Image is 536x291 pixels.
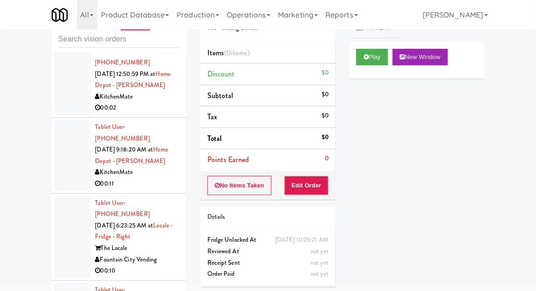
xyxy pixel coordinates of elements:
span: [DATE] 12:50:59 PM at [95,70,156,78]
div: 00:02 [95,102,180,114]
a: Tablet User· [PHONE_NUMBER] [95,198,150,219]
h5: The Vending Corner [207,25,329,32]
div: Fountain City Vending [95,254,180,266]
span: not yet [311,247,329,256]
span: [DATE] 9:18:20 AM at [95,145,153,154]
ng-pluralize: items [231,47,248,58]
div: $0 [322,89,329,100]
span: Tax [207,111,217,122]
div: $0 [322,110,329,122]
span: Total [207,133,222,144]
div: Reviewed At [207,246,329,257]
button: New Window [393,49,448,65]
li: Tablet User· [PHONE_NUMBER][DATE] 9:18:20 AM atHome Depot - [PERSON_NAME]KitchenMate00:11 [52,118,187,194]
li: Tablet User· [PHONE_NUMBER][DATE] 6:23:25 AM atLocale - Fridge - RightThe LocaleFountain City Ven... [52,194,187,281]
div: 00:11 [95,178,180,190]
span: Points Earned [207,154,249,165]
img: Micromart [52,7,68,23]
span: Subtotal [207,90,234,101]
div: Fridge Unlocked At [207,234,329,246]
button: Play [356,49,388,65]
div: [DATE] 10:29:21 AM [275,234,329,246]
div: 00:10 [95,265,180,277]
div: KitchenMate [95,91,180,103]
span: not yet [311,269,329,278]
div: The Locale [95,243,180,254]
span: (0 ) [224,47,250,58]
span: Items [207,47,250,58]
div: Details [207,211,329,223]
div: 0 [325,153,329,164]
a: Home Depot - [PERSON_NAME] [95,145,168,165]
span: Discount [207,69,235,79]
div: Order Paid [207,268,329,280]
input: Search vision orders [59,31,180,48]
button: Edit Order [284,176,329,195]
div: $0 [322,132,329,143]
li: Tablet User· [PHONE_NUMBER][DATE] 12:50:59 PM atHome Depot - [PERSON_NAME]KitchenMate00:02 [52,42,187,118]
span: not yet [311,258,329,267]
button: No Items Taken [207,176,272,195]
span: · [PHONE_NUMBER] [95,122,150,143]
div: $0 [322,67,329,79]
span: [DATE] 6:23:25 AM at [95,221,153,230]
div: KitchenMate [95,167,180,178]
div: Receipt Sent [207,257,329,269]
a: Tablet User· [PHONE_NUMBER] [95,122,150,143]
